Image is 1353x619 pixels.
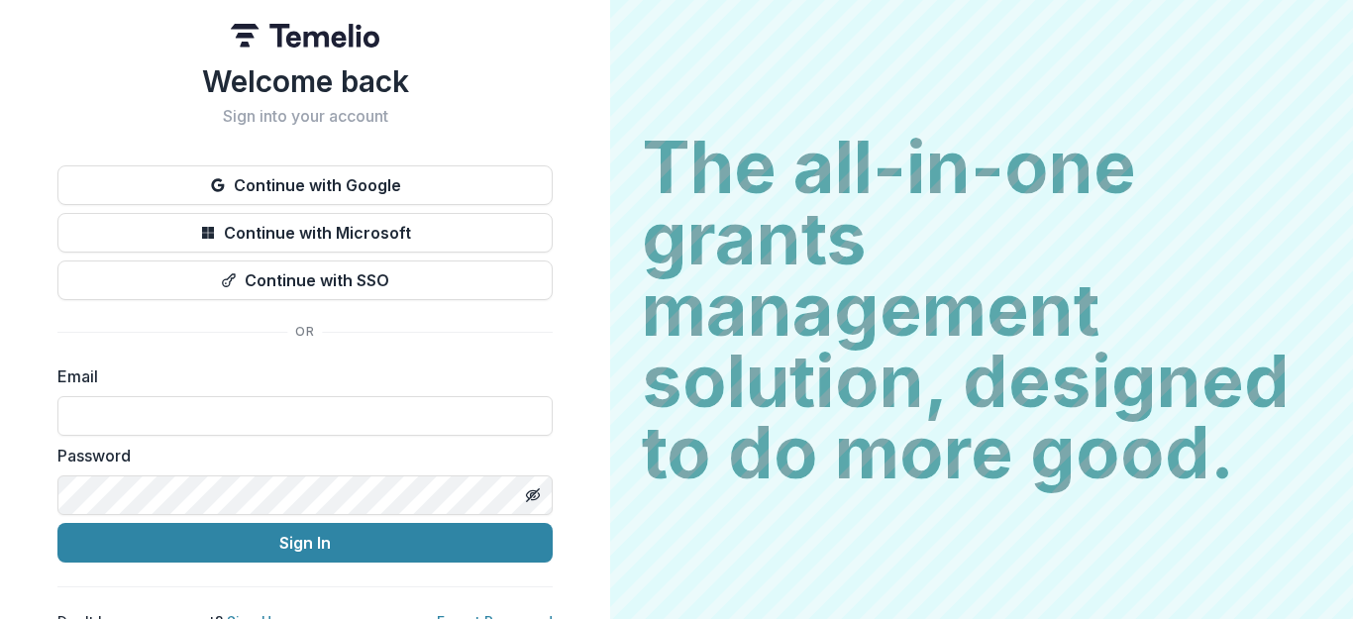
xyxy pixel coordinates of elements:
img: Temelio [231,24,379,48]
button: Continue with SSO [57,260,553,300]
button: Continue with Google [57,165,553,205]
button: Toggle password visibility [517,479,549,511]
h2: Sign into your account [57,107,553,126]
label: Password [57,444,541,467]
button: Sign In [57,523,553,563]
h1: Welcome back [57,63,553,99]
button: Continue with Microsoft [57,213,553,253]
label: Email [57,364,541,388]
